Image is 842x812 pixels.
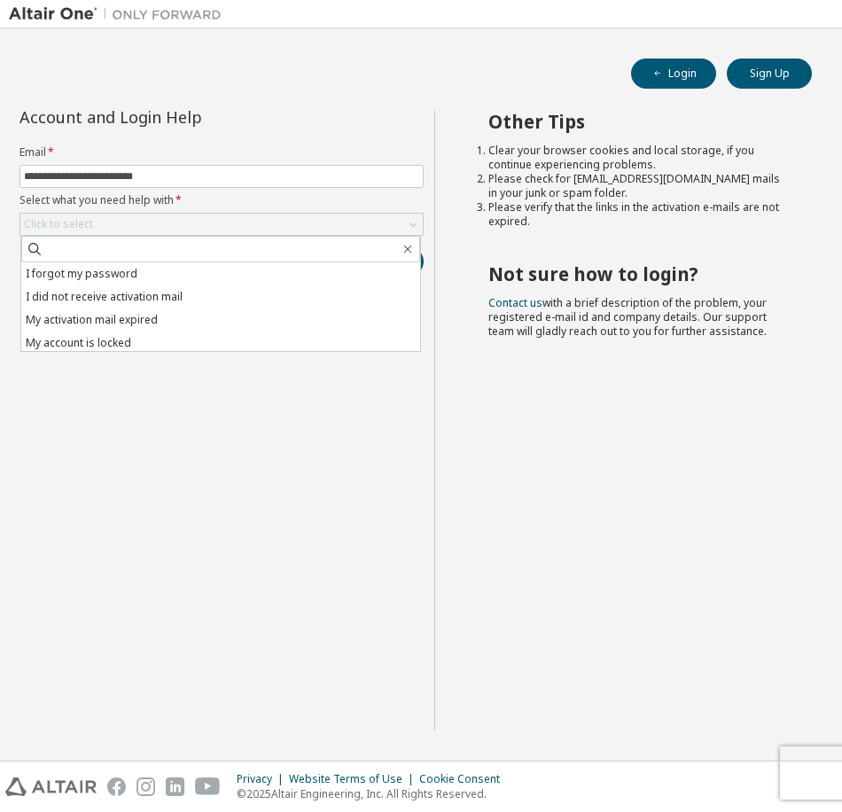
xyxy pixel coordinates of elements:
[488,262,780,285] h2: Not sure how to login?
[19,110,343,124] div: Account and Login Help
[631,59,716,89] button: Login
[488,200,780,229] li: Please verify that the links in the activation e-mails are not expired.
[488,110,780,133] h2: Other Tips
[488,144,780,172] li: Clear your browser cookies and local storage, if you continue experiencing problems.
[727,59,812,89] button: Sign Up
[21,262,420,285] li: I forgot my password
[488,295,542,310] a: Contact us
[419,772,511,786] div: Cookie Consent
[136,777,155,796] img: instagram.svg
[195,777,221,796] img: youtube.svg
[107,777,126,796] img: facebook.svg
[488,172,780,200] li: Please check for [EMAIL_ADDRESS][DOMAIN_NAME] mails in your junk or spam folder.
[237,786,511,801] p: © 2025 Altair Engineering, Inc. All Rights Reserved.
[488,295,767,339] span: with a brief description of the problem, your registered e-mail id and company details. Our suppo...
[9,5,230,23] img: Altair One
[5,777,97,796] img: altair_logo.svg
[19,193,424,207] label: Select what you need help with
[166,777,184,796] img: linkedin.svg
[237,772,289,786] div: Privacy
[20,214,423,235] div: Click to select
[289,772,419,786] div: Website Terms of Use
[24,217,93,231] div: Click to select
[19,145,424,160] label: Email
